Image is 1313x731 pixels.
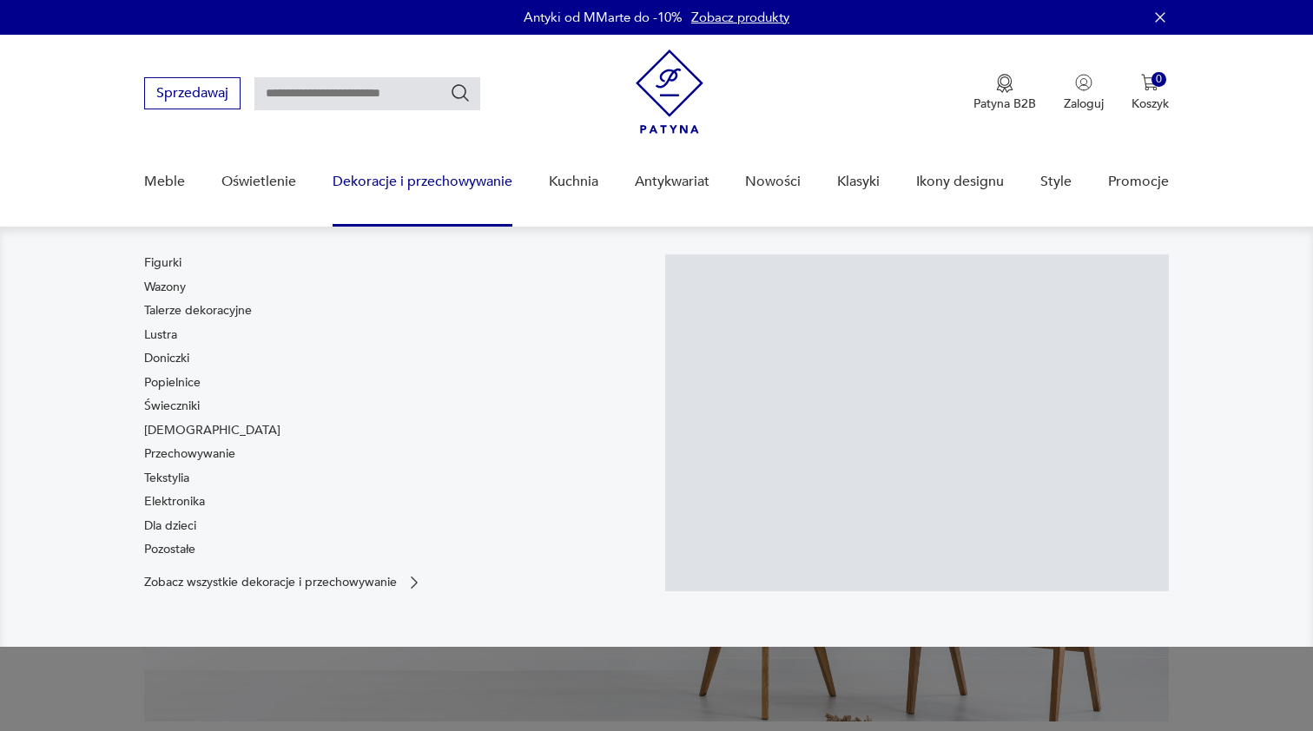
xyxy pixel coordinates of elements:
[1151,72,1166,87] div: 0
[973,74,1036,112] button: Patyna B2B
[635,148,709,215] a: Antykwariat
[691,9,789,26] a: Zobacz produkty
[1064,95,1104,112] p: Zaloguj
[973,74,1036,112] a: Ikona medaluPatyna B2B
[973,95,1036,112] p: Patyna B2B
[916,148,1004,215] a: Ikony designu
[745,148,801,215] a: Nowości
[636,49,703,134] img: Patyna - sklep z meblami i dekoracjami vintage
[837,148,880,215] a: Klasyki
[333,148,512,215] a: Dekoracje i przechowywanie
[144,470,189,487] a: Tekstylia
[144,517,196,535] a: Dla dzieci
[144,541,195,558] a: Pozostałe
[1132,74,1169,112] button: 0Koszyk
[144,350,189,367] a: Doniczki
[549,148,598,215] a: Kuchnia
[144,422,280,439] a: [DEMOGRAPHIC_DATA]
[144,302,252,319] a: Talerze dekoracyjne
[144,493,205,510] a: Elektronika
[144,77,241,109] button: Sprzedawaj
[144,326,177,344] a: Lustra
[1108,148,1169,215] a: Promocje
[144,148,185,215] a: Meble
[144,89,241,101] a: Sprzedawaj
[144,445,235,463] a: Przechowywanie
[450,82,471,103] button: Szukaj
[144,574,423,591] a: Zobacz wszystkie dekoracje i przechowywanie
[144,279,186,296] a: Wazony
[524,9,683,26] p: Antyki od MMarte do -10%
[144,398,200,415] a: Świeczniki
[1132,95,1169,112] p: Koszyk
[144,254,181,272] a: Figurki
[1141,74,1158,91] img: Ikona koszyka
[221,148,296,215] a: Oświetlenie
[996,74,1013,93] img: Ikona medalu
[144,374,201,392] a: Popielnice
[144,576,397,588] p: Zobacz wszystkie dekoracje i przechowywanie
[1064,74,1104,112] button: Zaloguj
[1075,74,1092,91] img: Ikonka użytkownika
[1040,148,1072,215] a: Style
